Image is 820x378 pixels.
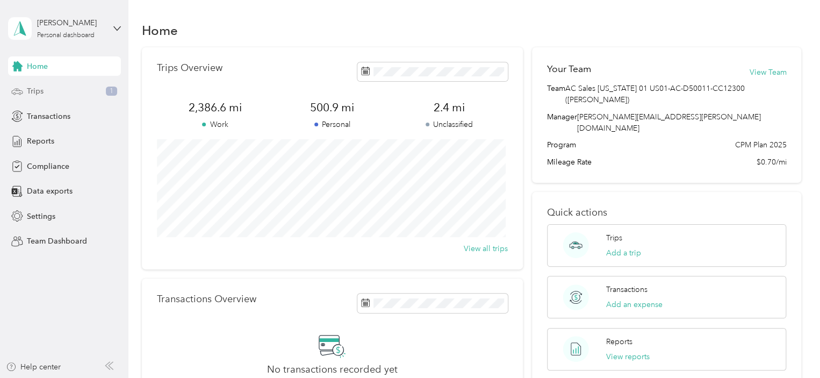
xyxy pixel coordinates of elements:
button: Help center [6,361,61,373]
span: $0.70/mi [756,156,786,168]
span: Mileage Rate [547,156,592,168]
p: Work [157,119,274,130]
p: Quick actions [547,207,786,218]
span: Data exports [27,186,73,197]
p: Unclassified [391,119,508,130]
h2: No transactions recorded yet [267,364,398,375]
button: View all trips [464,243,508,254]
span: Home [27,61,48,72]
p: Transactions Overview [157,294,256,305]
span: CPM Plan 2025 [735,139,786,151]
button: Add an expense [606,299,663,310]
p: Transactions [606,284,648,295]
span: Trips [27,85,44,97]
p: Trips Overview [157,62,222,74]
span: Manager [547,111,577,134]
span: 500.9 mi [274,100,391,115]
p: Trips [606,232,622,244]
span: [PERSON_NAME][EMAIL_ADDRESS][PERSON_NAME][DOMAIN_NAME] [577,112,761,133]
span: 2.4 mi [391,100,508,115]
span: Transactions [27,111,70,122]
button: Add a trip [606,247,641,259]
span: Reports [27,135,54,147]
span: Team Dashboard [27,236,87,247]
h2: Your Team [547,62,591,76]
button: View Team [749,67,786,78]
span: Program [547,139,576,151]
span: 1 [106,87,117,96]
p: Reports [606,336,632,347]
iframe: Everlance-gr Chat Button Frame [760,318,820,378]
span: Team [547,83,565,105]
span: Settings [27,211,55,222]
span: Compliance [27,161,69,172]
span: AC Sales [US_STATE] 01 US01-AC-D50011-CC12300 ([PERSON_NAME]) [565,83,786,105]
h1: Home [142,25,178,36]
div: Personal dashboard [37,32,95,39]
button: View reports [606,351,650,362]
p: Personal [274,119,391,130]
div: [PERSON_NAME] [37,17,104,28]
span: 2,386.6 mi [157,100,274,115]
